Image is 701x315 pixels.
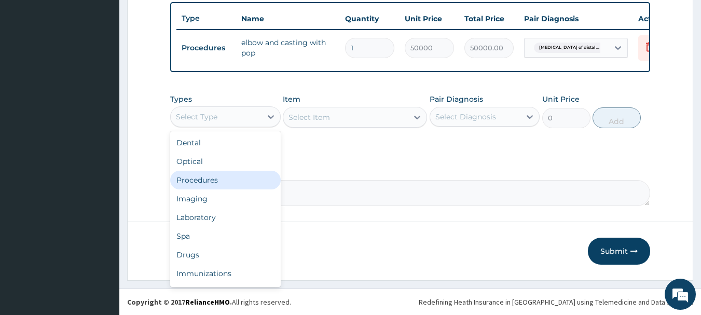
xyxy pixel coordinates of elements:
[435,112,496,122] div: Select Diagnosis
[519,8,633,29] th: Pair Diagnosis
[60,92,143,197] span: We're online!
[170,95,192,104] label: Types
[170,245,281,264] div: Drugs
[54,58,174,72] div: Chat with us now
[119,289,701,315] footer: All rights reserved.
[5,207,198,243] textarea: Type your message and hit 'Enter'
[542,94,580,104] label: Unit Price
[430,94,483,104] label: Pair Diagnosis
[176,38,236,58] td: Procedures
[170,189,281,208] div: Imaging
[170,227,281,245] div: Spa
[593,107,641,128] button: Add
[283,94,300,104] label: Item
[170,208,281,227] div: Laboratory
[170,5,195,30] div: Minimize live chat window
[176,112,217,122] div: Select Type
[170,133,281,152] div: Dental
[400,8,459,29] th: Unit Price
[459,8,519,29] th: Total Price
[170,166,651,174] label: Comment
[170,152,281,171] div: Optical
[236,8,340,29] th: Name
[340,8,400,29] th: Quantity
[19,52,42,78] img: d_794563401_company_1708531726252_794563401
[170,171,281,189] div: Procedures
[633,8,685,29] th: Actions
[588,238,650,265] button: Submit
[127,297,232,307] strong: Copyright © 2017 .
[185,297,230,307] a: RelianceHMO
[534,43,604,53] span: [MEDICAL_DATA] of distal ...
[419,297,693,307] div: Redefining Heath Insurance in [GEOGRAPHIC_DATA] using Telemedicine and Data Science!
[176,9,236,28] th: Type
[170,264,281,283] div: Immunizations
[170,283,281,302] div: Others
[236,32,340,63] td: elbow and casting with pop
